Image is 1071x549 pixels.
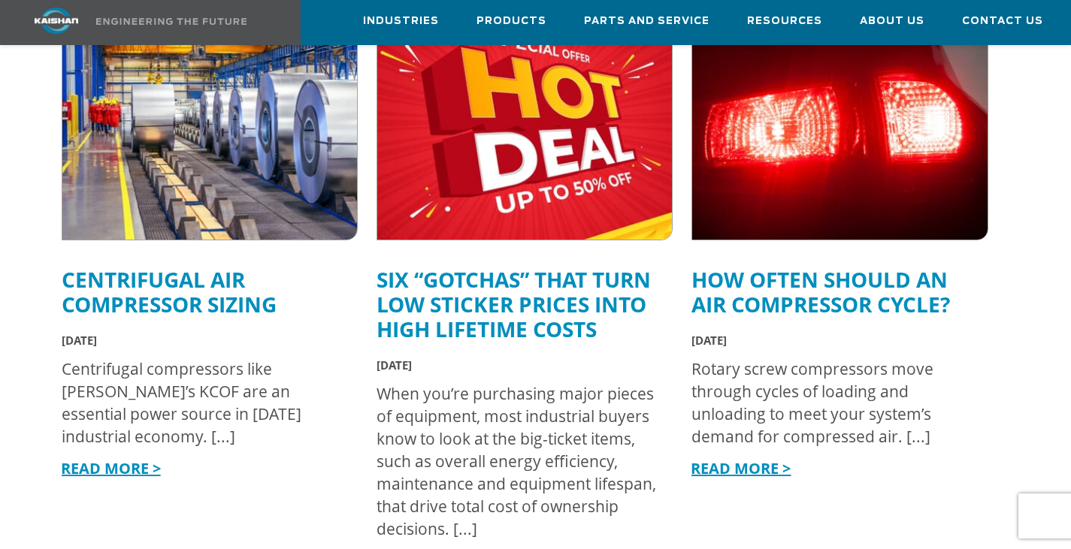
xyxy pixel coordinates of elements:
[363,1,439,41] a: Industries
[62,333,97,348] span: [DATE]
[96,18,247,25] img: Engineering the future
[363,13,439,30] span: Industries
[62,4,357,240] img: The steel industry needs centrifugals
[584,1,709,41] a: Parts and Service
[61,458,161,478] a: READ MORE >
[747,1,822,41] a: Resources
[692,4,987,240] img: Untitled-design-69.jpg
[377,265,651,343] a: Six “Gotchas” That Turn Low Sticker Prices into High Lifetime Costs
[962,1,1043,41] a: Contact Us
[62,265,277,318] a: Centrifugal Air Compressor Sizing
[377,382,658,540] div: When you’re purchasing major pieces of equipment, most industrial buyers know to look at the big-...
[962,13,1043,30] span: Contact Us
[691,458,791,478] a: READ MORE >
[477,1,546,41] a: Products
[584,13,709,30] span: Parts and Service
[860,1,924,41] a: About Us
[691,333,727,348] span: [DATE]
[377,4,672,240] img: Low initial costs
[860,13,924,30] span: About Us
[377,357,412,373] span: [DATE]
[691,357,973,448] div: Rotary screw compressors move through cycles of loading and unloading to meet your system’s deman...
[62,357,343,448] div: Centrifugal compressors like [PERSON_NAME]’s KCOF are an essential power source in [DATE] industr...
[747,13,822,30] span: Resources
[477,13,546,30] span: Products
[691,265,950,318] a: How Often Should an Air Compressor Cycle?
